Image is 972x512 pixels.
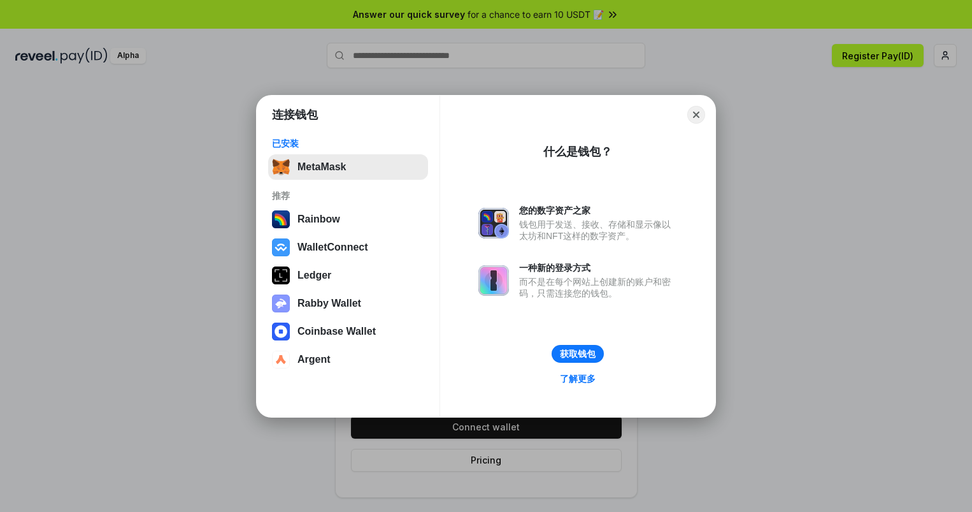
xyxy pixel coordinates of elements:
div: 什么是钱包？ [543,144,612,159]
img: svg+xml,%3Csvg%20xmlns%3D%22http%3A%2F%2Fwww.w3.org%2F2000%2Fsvg%22%20width%3D%2228%22%20height%3... [272,267,290,284]
div: 了解更多 [560,373,596,384]
div: Ledger [297,270,331,281]
img: svg+xml,%3Csvg%20width%3D%2228%22%20height%3D%2228%22%20viewBox%3D%220%200%2028%2028%22%20fill%3D... [272,323,290,340]
div: MetaMask [297,161,346,173]
img: svg+xml,%3Csvg%20width%3D%2228%22%20height%3D%2228%22%20viewBox%3D%220%200%2028%2028%22%20fill%3D... [272,351,290,369]
div: Rabby Wallet [297,298,361,309]
img: svg+xml,%3Csvg%20xmlns%3D%22http%3A%2F%2Fwww.w3.org%2F2000%2Fsvg%22%20fill%3D%22none%22%20viewBox... [478,208,509,238]
img: svg+xml,%3Csvg%20xmlns%3D%22http%3A%2F%2Fwww.w3.org%2F2000%2Fsvg%22%20fill%3D%22none%22%20viewBox... [478,265,509,296]
img: svg+xml,%3Csvg%20fill%3D%22none%22%20height%3D%2233%22%20viewBox%3D%220%200%2035%2033%22%20width%... [272,158,290,176]
button: Coinbase Wallet [268,319,428,344]
button: MetaMask [268,154,428,180]
a: 了解更多 [552,370,603,387]
div: 一种新的登录方式 [519,262,677,274]
img: svg+xml,%3Csvg%20width%3D%2228%22%20height%3D%2228%22%20viewBox%3D%220%200%2028%2028%22%20fill%3D... [272,238,290,256]
button: Rainbow [268,207,428,232]
button: Ledger [268,263,428,288]
div: 钱包用于发送、接收、存储和显示像以太坊和NFT这样的数字资产。 [519,219,677,242]
div: WalletConnect [297,242,368,253]
div: Coinbase Wallet [297,326,376,337]
div: 推荐 [272,190,424,201]
img: svg+xml,%3Csvg%20width%3D%22120%22%20height%3D%22120%22%20viewBox%3D%220%200%20120%20120%22%20fil... [272,210,290,228]
button: Close [687,106,705,124]
button: 获取钱包 [552,345,604,363]
div: 获取钱包 [560,348,596,360]
div: 而不是在每个网站上创建新的账户和密码，只需连接您的钱包。 [519,276,677,299]
img: svg+xml,%3Csvg%20xmlns%3D%22http%3A%2F%2Fwww.w3.org%2F2000%2Fsvg%22%20fill%3D%22none%22%20viewBox... [272,295,290,312]
div: 您的数字资产之家 [519,205,677,216]
div: 已安装 [272,138,424,149]
div: Rainbow [297,214,340,225]
h1: 连接钱包 [272,107,318,122]
button: WalletConnect [268,235,428,260]
button: Argent [268,347,428,372]
button: Rabby Wallet [268,291,428,316]
div: Argent [297,354,331,365]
